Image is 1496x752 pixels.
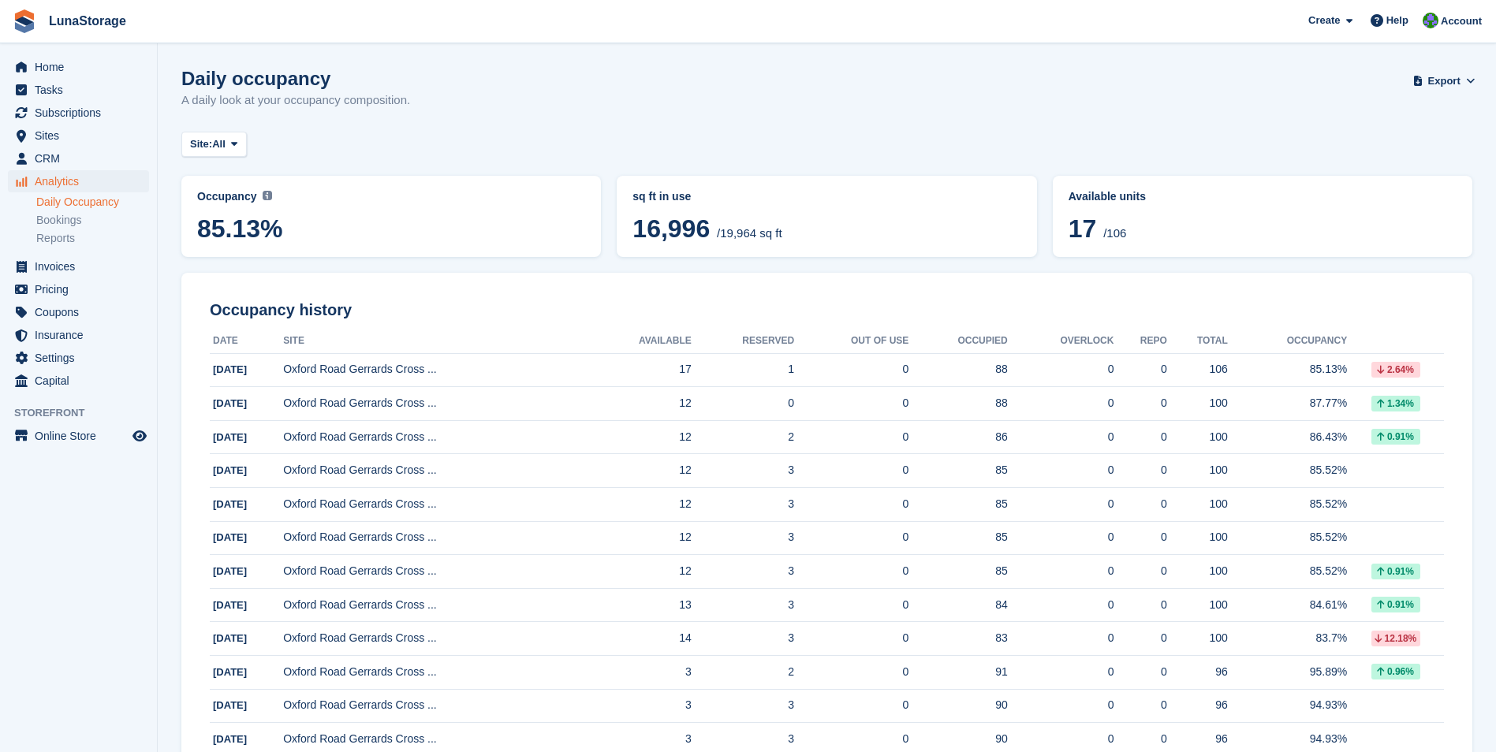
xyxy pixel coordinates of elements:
td: 12 [587,420,691,454]
td: 12 [587,387,691,421]
span: [DATE] [213,565,247,577]
span: /19,964 sq ft [717,226,782,240]
span: Occupancy [197,190,256,203]
td: 86.43% [1228,420,1347,454]
td: 3 [692,521,794,555]
td: 3 [692,588,794,622]
td: 87.77% [1228,387,1347,421]
div: 83 [908,630,1007,646]
div: 0.91% [1371,564,1420,579]
td: Oxford Road Gerrards Cross ... [283,656,587,690]
div: 88 [908,361,1007,378]
span: [DATE] [213,464,247,476]
td: 3 [587,656,691,690]
th: Available [587,329,691,354]
h1: Daily occupancy [181,68,410,89]
td: 0 [794,488,908,522]
td: 85.52% [1228,488,1347,522]
div: 90 [908,731,1007,747]
div: 91 [908,664,1007,680]
div: 0 [1008,462,1114,478]
td: 2 [692,656,794,690]
span: Tasks [35,79,129,101]
td: 0 [794,387,908,421]
span: Sites [35,125,129,147]
span: Settings [35,347,129,369]
td: 0 [794,622,908,656]
div: 2.64% [1371,362,1420,378]
td: Oxford Road Gerrards Cross ... [283,353,587,387]
span: [DATE] [213,498,247,510]
a: menu [8,170,149,192]
span: Create [1308,13,1340,28]
a: Reports [36,231,149,246]
span: Help [1386,13,1408,28]
td: 12 [587,521,691,555]
div: 84 [908,597,1007,613]
span: [DATE] [213,666,247,678]
div: 0 [1114,529,1166,545]
div: 0 [1008,496,1114,512]
td: 0 [692,387,794,421]
a: Preview store [130,426,149,445]
td: 85.52% [1228,555,1347,589]
a: Daily Occupancy [36,195,149,210]
td: 100 [1167,555,1228,589]
td: 0 [794,689,908,723]
th: Out of Use [794,329,908,354]
span: Storefront [14,405,157,421]
td: 14 [587,622,691,656]
td: 17 [587,353,691,387]
span: Capital [35,370,129,392]
div: 0 [1008,429,1114,445]
a: LunaStorage [43,8,132,34]
div: 85 [908,563,1007,579]
th: Site [283,329,587,354]
div: 0 [1114,563,1166,579]
div: 0 [1114,496,1166,512]
td: 0 [794,555,908,589]
span: 85.13% [197,214,585,243]
td: 3 [692,488,794,522]
th: Occupied [908,329,1007,354]
th: Overlock [1008,329,1114,354]
span: Online Store [35,425,129,447]
a: Bookings [36,213,149,228]
span: Insurance [35,324,129,346]
td: Oxford Road Gerrards Cross ... [283,454,587,488]
span: [DATE] [213,733,247,745]
div: 0.91% [1371,597,1420,612]
td: 100 [1167,387,1228,421]
td: 96 [1167,689,1228,723]
td: 94.93% [1228,689,1347,723]
td: 83.7% [1228,622,1347,656]
div: 0 [1008,597,1114,613]
div: 0 [1008,630,1114,646]
h2: Occupancy history [210,301,1444,319]
div: 0 [1114,361,1166,378]
a: menu [8,79,149,101]
div: 0 [1114,429,1166,445]
span: Subscriptions [35,102,129,124]
img: stora-icon-8386f47178a22dfd0bd8f6a31ec36ba5ce8667c1dd55bd0f319d3a0aa187defe.svg [13,9,36,33]
span: Invoices [35,255,129,277]
td: 1 [692,353,794,387]
span: Home [35,56,129,78]
span: [DATE] [213,531,247,543]
span: All [212,136,226,152]
div: 0 [1008,731,1114,747]
td: 96 [1167,656,1228,690]
td: 2 [692,420,794,454]
td: 13 [587,588,691,622]
span: Coupons [35,301,129,323]
td: 0 [794,588,908,622]
div: 0.96% [1371,664,1420,679]
span: [DATE] [213,363,247,375]
span: Available units [1069,190,1146,203]
a: menu [8,370,149,392]
td: 12 [587,488,691,522]
p: A daily look at your occupancy composition. [181,91,410,110]
div: 85 [908,529,1007,545]
td: 0 [794,420,908,454]
td: Oxford Road Gerrards Cross ... [283,420,587,454]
